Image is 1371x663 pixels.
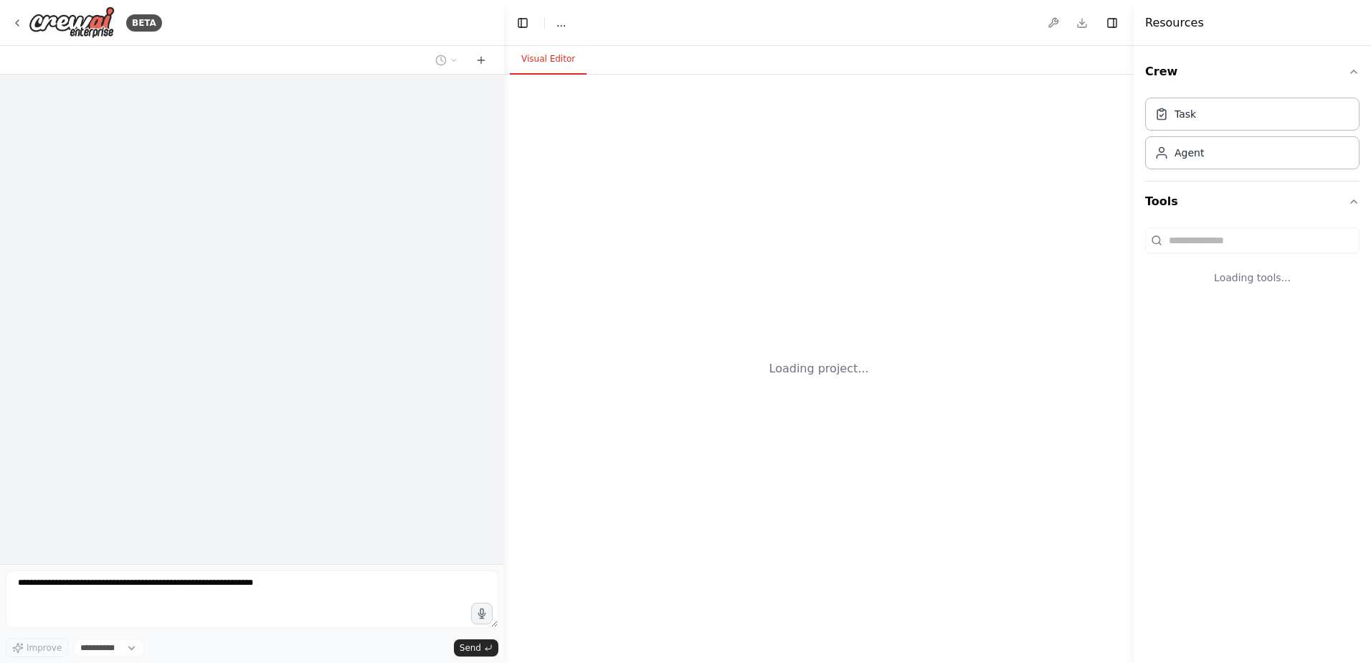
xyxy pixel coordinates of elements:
span: ... [556,16,566,30]
div: Loading project... [769,360,869,377]
button: Tools [1145,182,1360,222]
button: Click to speak your automation idea [471,603,493,624]
button: Start a new chat [470,52,493,69]
span: Improve [27,642,62,654]
div: Task [1175,107,1196,121]
button: Improve [6,639,68,657]
div: Agent [1175,146,1204,160]
div: BETA [126,14,162,32]
div: Crew [1145,92,1360,181]
img: Logo [29,6,115,39]
span: Send [460,642,481,654]
h4: Resources [1145,14,1204,32]
button: Hide left sidebar [513,13,533,33]
div: Loading tools... [1145,259,1360,296]
button: Switch to previous chat [430,52,464,69]
button: Hide right sidebar [1102,13,1122,33]
button: Send [454,639,498,657]
nav: breadcrumb [556,16,566,30]
button: Visual Editor [510,44,587,75]
div: Tools [1145,222,1360,308]
button: Crew [1145,52,1360,92]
